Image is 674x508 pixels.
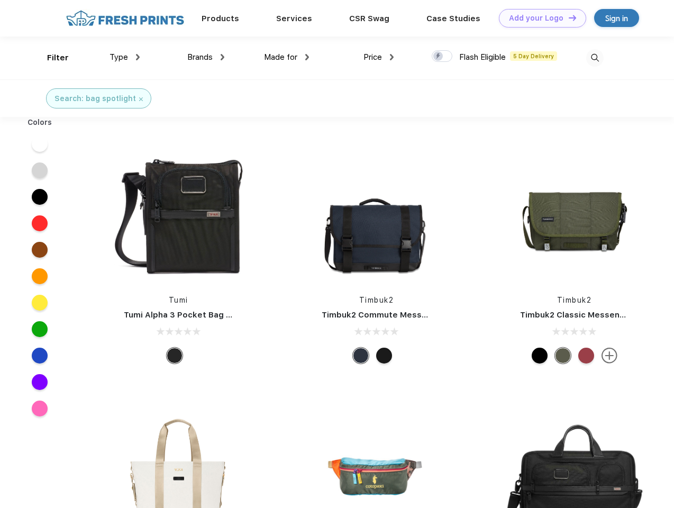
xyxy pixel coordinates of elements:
img: func=resize&h=266 [306,143,447,284]
img: fo%20logo%202.webp [63,9,187,28]
span: Flash Eligible [459,52,506,62]
a: Timbuk2 [359,296,394,304]
img: desktop_search.svg [586,49,604,67]
a: Tumi [169,296,188,304]
div: Eco Bookish [578,348,594,364]
a: Timbuk2 Commute Messenger Bag [322,310,463,320]
img: func=resize&h=266 [108,143,249,284]
span: Made for [264,52,297,62]
img: dropdown.png [136,54,140,60]
div: Eco Nautical [353,348,369,364]
a: Timbuk2 Classic Messenger Bag [520,310,651,320]
span: 5 Day Delivery [510,51,557,61]
div: Eco Army [555,348,571,364]
img: DT [569,15,576,21]
div: Black [167,348,183,364]
a: Tumi Alpha 3 Pocket Bag Small [124,310,248,320]
img: filter_cancel.svg [139,97,143,101]
div: Colors [20,117,60,128]
img: dropdown.png [390,54,394,60]
div: Sign in [605,12,628,24]
img: more.svg [602,348,617,364]
span: Brands [187,52,213,62]
a: Products [202,14,239,23]
a: Sign in [594,9,639,27]
div: Eco Black [532,348,548,364]
span: Type [110,52,128,62]
img: dropdown.png [221,54,224,60]
img: func=resize&h=266 [504,143,645,284]
img: dropdown.png [305,54,309,60]
div: Search: bag spotlight [54,93,136,104]
div: Eco Black [376,348,392,364]
div: Filter [47,52,69,64]
div: Add your Logo [509,14,563,23]
span: Price [363,52,382,62]
a: Timbuk2 [557,296,592,304]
